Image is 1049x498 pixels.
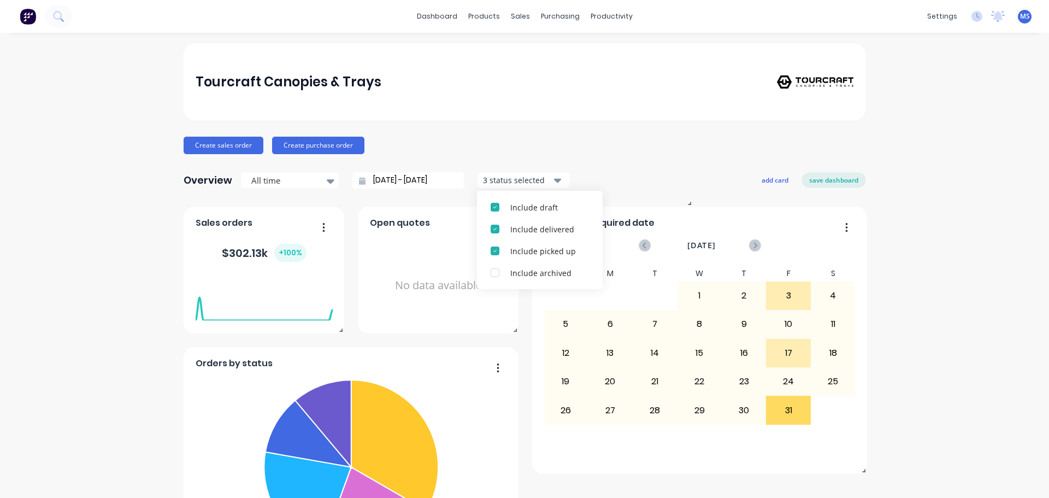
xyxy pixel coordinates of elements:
[544,310,588,338] div: 5
[510,267,589,279] div: Include archived
[585,8,638,25] div: productivity
[633,368,677,395] div: 21
[633,266,677,282] div: T
[184,137,263,154] button: Create sales order
[588,368,632,395] div: 20
[811,368,855,395] div: 25
[370,234,507,337] div: No data available
[510,224,589,235] div: Include delivered
[588,310,632,338] div: 6
[633,339,677,367] div: 14
[811,310,855,338] div: 11
[767,396,810,424] div: 31
[811,339,855,367] div: 18
[722,282,766,309] div: 2
[766,266,811,282] div: F
[20,8,36,25] img: Factory
[588,266,633,282] div: M
[633,310,677,338] div: 7
[811,266,856,282] div: S
[588,339,632,367] div: 13
[477,172,570,189] button: 3 status selected
[184,169,232,191] div: Overview
[767,368,810,395] div: 24
[411,8,463,25] a: dashboard
[510,202,589,213] div: Include draft
[505,8,535,25] div: sales
[272,137,364,154] button: Create purchase order
[777,75,853,89] img: Tourcraft Canopies & Trays
[677,266,722,282] div: W
[722,339,766,367] div: 16
[510,245,589,257] div: Include picked up
[274,244,307,262] div: + 100 %
[196,357,273,370] span: Orders by status
[755,173,795,187] button: add card
[677,310,721,338] div: 8
[483,174,552,186] div: 3 status selected
[722,368,766,395] div: 23
[677,396,721,424] div: 29
[1020,11,1030,21] span: MS
[767,310,810,338] div: 10
[802,173,865,187] button: save dashboard
[544,339,588,367] div: 12
[370,216,430,230] span: Open quotes
[196,216,252,230] span: Sales orders
[811,282,855,309] div: 4
[722,266,767,282] div: T
[922,8,963,25] div: settings
[677,282,721,309] div: 1
[535,8,585,25] div: purchasing
[633,396,677,424] div: 28
[677,368,721,395] div: 22
[463,8,505,25] div: products
[687,239,716,251] span: [DATE]
[222,244,307,262] div: $ 302.13k
[196,71,381,93] div: Tourcraft Canopies & Trays
[767,282,810,309] div: 3
[588,396,632,424] div: 27
[722,396,766,424] div: 30
[767,339,810,367] div: 17
[722,310,766,338] div: 9
[544,368,588,395] div: 19
[677,339,721,367] div: 15
[544,396,588,424] div: 26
